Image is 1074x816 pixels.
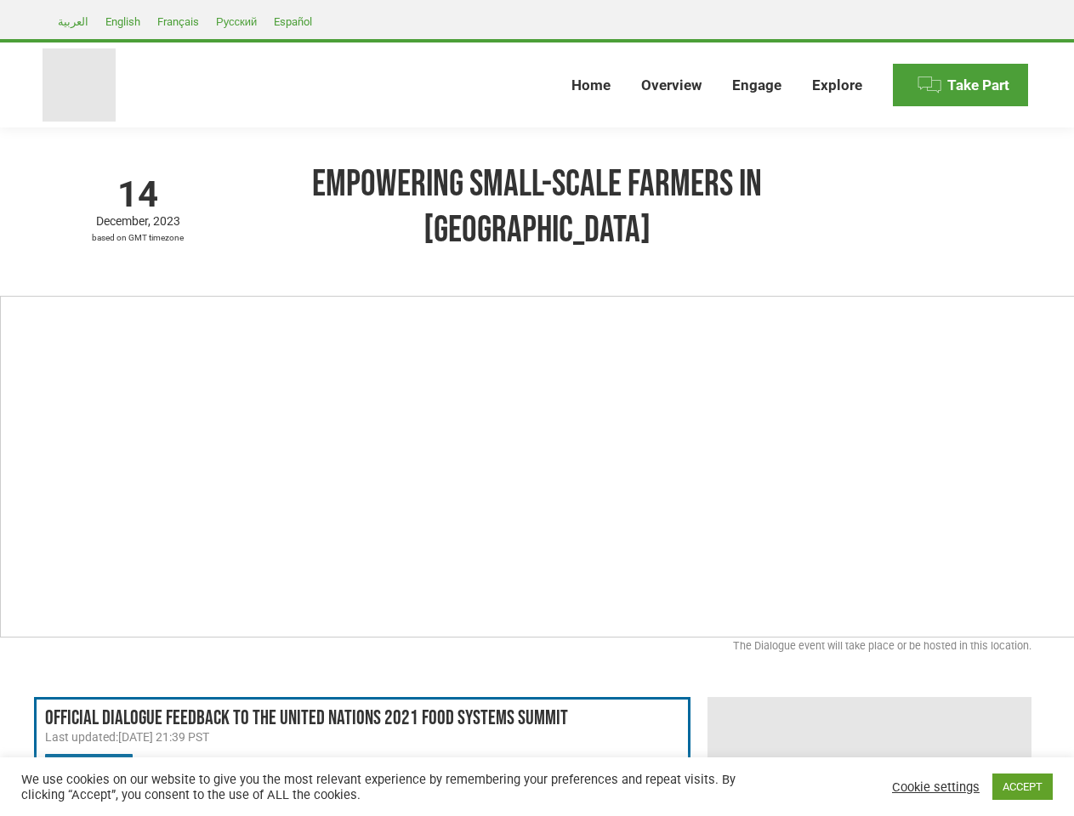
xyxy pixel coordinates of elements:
h3: Official Dialogue Feedback to the United Nations 2021 Food Systems Summit [45,708,679,728]
a: Русский [207,11,265,31]
span: العربية [58,15,88,28]
span: Engage [732,76,781,94]
span: Take Part [947,76,1009,94]
a: English [97,11,149,31]
a: Français [149,11,207,31]
h1: Empowering small-scale farmers in [GEOGRAPHIC_DATA] [251,161,824,253]
span: 2023 [153,214,180,228]
a: Español [265,11,321,31]
div: We use cookies on our website to give you the most relevant experience by remembering your prefer... [21,772,743,802]
a: Cookie settings [892,779,980,795]
span: Explore [812,76,862,94]
div: The Dialogue event will take place or be hosted in this location. [43,637,1031,663]
img: Food Systems Summit Dialogues [43,48,116,122]
span: Overview [641,76,702,94]
span: December [96,214,153,228]
time: [DATE] 21:39 PST [118,730,209,744]
a: العربية [49,11,97,31]
img: Menu icon [917,72,942,98]
span: Español [274,15,312,28]
span: English [105,15,140,28]
span: Français [157,15,199,28]
a: ACCEPT [992,773,1053,800]
span: 14 [43,177,234,212]
span: Русский [216,15,257,28]
span: Home [571,76,611,94]
div: Last updated: [45,728,679,745]
a: Download PDF [45,754,133,788]
span: based on GMT timezone [43,229,234,246]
